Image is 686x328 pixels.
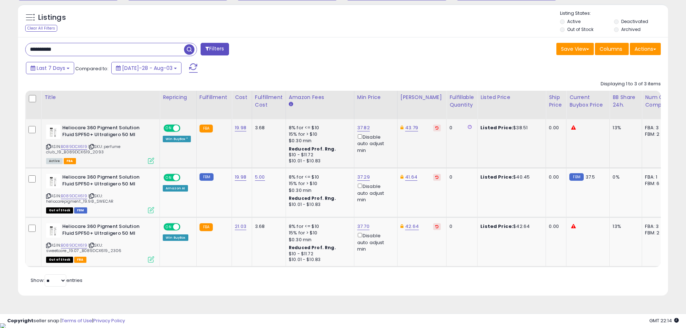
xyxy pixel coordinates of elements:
div: 8% for <= $10 [289,174,349,180]
span: | SKU: sweetcare_19.07_B089DCX619_2306 [46,242,121,253]
button: Save View [556,43,594,55]
label: Active [567,18,580,24]
a: B089DCX619 [61,242,87,248]
b: Listed Price: [480,124,513,131]
span: 2025-08-11 22:14 GMT [649,317,679,324]
small: FBA [199,125,213,132]
span: OFF [179,224,191,230]
b: Reduced Prof. Rng. [289,244,336,251]
label: Deactivated [621,18,648,24]
div: $10.01 - $10.83 [289,257,349,263]
span: FBM [74,207,87,214]
div: $10.01 - $10.83 [289,202,349,208]
div: FBM: 2 [645,230,669,236]
a: 19.98 [235,174,246,181]
div: 15% for > $10 [289,131,349,138]
span: | SKU: perfume club_19_B089DCX619_2093 [46,144,120,154]
span: Last 7 Days [37,64,65,72]
div: BB Share 24h. [613,94,639,109]
span: [DATE]-28 - Aug-03 [122,64,172,72]
button: [DATE]-28 - Aug-03 [111,62,181,74]
span: FBA [74,257,86,263]
span: ON [164,175,173,181]
div: 0 [449,174,472,180]
div: 15% for > $10 [289,230,349,236]
div: Fulfillable Quantity [449,94,474,109]
div: FBA: 3 [645,125,669,131]
div: 0% [613,174,636,180]
label: Out of Stock [567,26,593,32]
a: Terms of Use [62,317,92,324]
button: Columns [595,43,629,55]
div: 0.00 [549,174,561,180]
span: OFF [179,175,191,181]
span: | SKU: heliocarepigment_19.98_SWECAR [46,193,113,204]
a: 42.64 [405,223,419,230]
img: 31KzhAi9+NL._SL40_.jpg [46,223,60,238]
b: Listed Price: [480,174,513,180]
div: 3.68 [255,125,280,131]
a: 37.70 [357,223,369,230]
div: ASIN: [46,223,154,262]
small: FBM [569,173,583,181]
div: Disable auto adjust min [357,133,392,154]
div: ASIN: [46,125,154,163]
b: Heliocare 360 Pigment Solution Fluid SPF50+ Ultraligero 50 Ml [62,174,150,189]
span: Show: entries [31,277,82,284]
div: [PERSON_NAME] [400,94,443,101]
a: 43.79 [405,124,418,131]
div: Amazon AI [163,185,188,192]
div: Fulfillment [199,94,229,101]
div: $42.64 [480,223,540,230]
div: Min Price [357,94,394,101]
div: $0.30 min [289,237,349,243]
div: Repricing [163,94,193,101]
span: ON [164,125,173,131]
label: Archived [621,26,641,32]
a: B089DCX619 [61,144,87,150]
h5: Listings [38,13,66,23]
b: Reduced Prof. Rng. [289,195,336,201]
div: $10.01 - $10.83 [289,158,349,164]
div: FBM: 2 [645,131,669,138]
div: Title [44,94,157,101]
div: 8% for <= $10 [289,125,349,131]
div: 13% [613,223,636,230]
div: 0.00 [549,223,561,230]
div: seller snap | | [7,318,125,324]
div: Win BuyBox * [163,136,191,142]
span: OFF [179,125,191,131]
button: Filters [201,43,229,55]
a: 19.98 [235,124,246,131]
div: 15% for > $10 [289,180,349,187]
b: Listed Price: [480,223,513,230]
div: FBA: 1 [645,174,669,180]
small: FBA [199,223,213,231]
img: 31KzhAi9+NL._SL40_.jpg [46,174,60,188]
div: Disable auto adjust min [357,182,392,203]
div: ASIN: [46,174,154,212]
a: Privacy Policy [93,317,125,324]
strong: Copyright [7,317,33,324]
button: Last 7 Days [26,62,74,74]
div: Ship Price [549,94,563,109]
a: 37.29 [357,174,370,181]
div: 0.00 [549,125,561,131]
div: Fulfillment Cost [255,94,283,109]
b: Heliocare 360 Pigment Solution Fluid SPF50+ Ultraligero 50 Ml [62,125,150,140]
img: 31KzhAi9+NL._SL40_.jpg [46,125,60,139]
small: FBM [199,173,214,181]
div: $10 - $11.72 [289,152,349,158]
div: Amazon Fees [289,94,351,101]
div: 0 [449,223,472,230]
div: Clear All Filters [25,25,57,32]
a: B089DCX619 [61,193,87,199]
small: Amazon Fees. [289,101,293,108]
div: Displaying 1 to 3 of 3 items [601,81,661,87]
div: 13% [613,125,636,131]
div: $0.30 min [289,187,349,194]
span: Columns [600,45,622,53]
div: Listed Price [480,94,543,101]
div: $38.51 [480,125,540,131]
a: 37.82 [357,124,370,131]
